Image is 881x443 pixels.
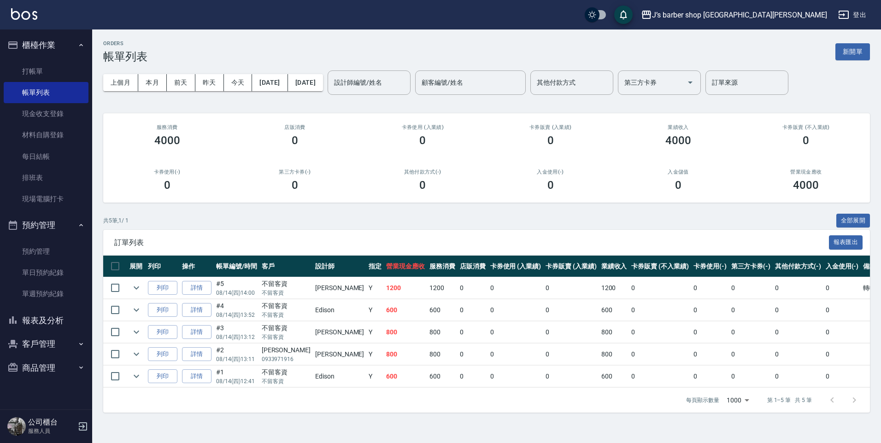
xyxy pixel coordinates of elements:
td: 0 [488,344,544,365]
th: 卡券使用 (入業績) [488,256,544,277]
div: 不留客資 [262,323,311,333]
h3: 0 [803,134,809,147]
td: #3 [214,321,259,343]
th: 業績收入 [599,256,629,277]
button: 列印 [148,347,177,361]
td: 0 [773,321,823,343]
th: 列印 [146,256,180,277]
h3: 4000 [665,134,691,147]
button: 列印 [148,281,177,295]
td: 0 [629,277,691,299]
td: 1200 [427,277,458,299]
p: 08/14 (四) 12:41 [216,377,257,385]
td: 600 [427,366,458,387]
button: [DATE] [288,74,323,91]
th: 卡券使用(-) [691,256,729,277]
th: 指定 [366,256,384,277]
a: 詳情 [182,325,211,339]
button: expand row [129,281,143,295]
h2: 入金使用(-) [498,169,603,175]
h2: 卡券販賣 (入業績) [498,124,603,130]
td: [PERSON_NAME] [313,344,366,365]
td: 0 [543,344,599,365]
p: 08/14 (四) 13:52 [216,311,257,319]
td: 0 [823,344,861,365]
td: 600 [599,299,629,321]
th: 卡券販賣 (入業績) [543,256,599,277]
td: 600 [384,299,427,321]
h3: 0 [292,134,298,147]
td: 0 [691,299,729,321]
td: 0 [823,277,861,299]
a: 單日預約紀錄 [4,262,88,283]
h2: 店販消費 [242,124,347,130]
a: 每日結帳 [4,146,88,167]
div: 不留客資 [262,279,311,289]
button: 本月 [138,74,167,91]
h2: 卡券使用(-) [114,169,220,175]
p: 第 1–5 筆 共 5 筆 [767,396,812,404]
th: 入金使用(-) [823,256,861,277]
span: 訂單列表 [114,238,829,247]
h3: 帳單列表 [103,50,147,63]
p: 08/14 (四) 13:11 [216,355,257,363]
td: 0 [458,277,488,299]
th: 帳單編號/時間 [214,256,259,277]
td: 0 [773,366,823,387]
th: 其他付款方式(-) [773,256,823,277]
a: 帳單列表 [4,82,88,103]
td: 0 [773,344,823,365]
h3: 4000 [154,134,180,147]
h3: 0 [547,134,554,147]
td: 800 [384,321,427,343]
td: 0 [543,299,599,321]
td: Y [366,344,384,365]
div: [PERSON_NAME] [262,345,311,355]
th: 備註 [861,256,878,277]
p: 08/14 (四) 13:12 [216,333,257,341]
p: 服務人員 [28,427,75,435]
button: 登出 [834,6,870,23]
h3: 0 [164,179,170,192]
h3: 0 [292,179,298,192]
td: 0 [691,321,729,343]
h2: 營業現金應收 [753,169,859,175]
h3: 0 [419,134,426,147]
td: 600 [427,299,458,321]
button: 今天 [224,74,253,91]
th: 第三方卡券(-) [729,256,773,277]
td: Y [366,277,384,299]
button: 全部展開 [836,214,870,228]
th: 店販消費 [458,256,488,277]
button: 商品管理 [4,356,88,380]
td: 0 [691,277,729,299]
p: 0933971916 [262,355,311,363]
td: #1 [214,366,259,387]
button: 上個月 [103,74,138,91]
td: 0 [729,344,773,365]
button: 列印 [148,303,177,317]
h3: 4000 [793,179,819,192]
td: 800 [384,344,427,365]
td: [PERSON_NAME] [313,321,366,343]
h2: 業績收入 [625,124,731,130]
a: 材料自購登錄 [4,124,88,146]
button: expand row [129,369,143,383]
td: Edison [313,366,366,387]
td: 800 [599,321,629,343]
h3: 0 [547,179,554,192]
td: 0 [773,277,823,299]
td: 0 [729,321,773,343]
div: 不留客資 [262,367,311,377]
button: 報表及分析 [4,309,88,332]
button: expand row [129,325,143,339]
a: 打帳單 [4,61,88,82]
td: 0 [488,366,544,387]
button: 昨天 [195,74,224,91]
button: 櫃檯作業 [4,33,88,57]
button: 客戶管理 [4,332,88,356]
p: 共 5 筆, 1 / 1 [103,216,129,225]
td: 0 [488,299,544,321]
h3: 0 [419,179,426,192]
p: 不留客資 [262,333,311,341]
